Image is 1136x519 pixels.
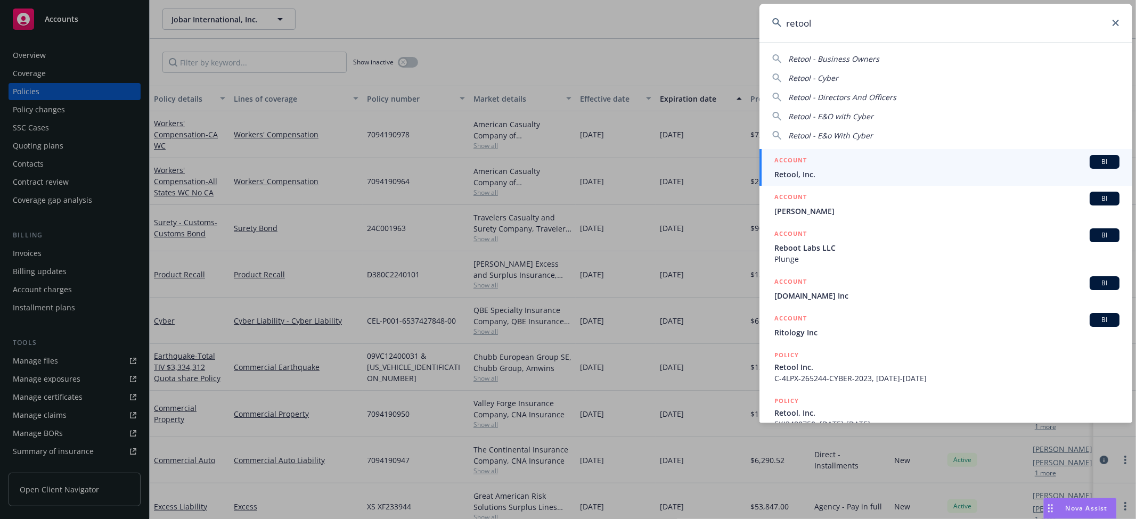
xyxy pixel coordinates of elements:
a: POLICYRetool, Inc.EKI3489750, [DATE]-[DATE] [759,390,1132,435]
h5: ACCOUNT [774,228,807,241]
a: ACCOUNTBI[PERSON_NAME] [759,186,1132,223]
span: BI [1094,315,1115,325]
span: Retool Inc. [774,361,1119,373]
input: Search... [759,4,1132,42]
span: BI [1094,194,1115,203]
span: EKI3489750, [DATE]-[DATE] [774,418,1119,430]
h5: ACCOUNT [774,192,807,204]
span: Reboot Labs LLC [774,242,1119,253]
button: Nova Assist [1043,498,1117,519]
span: Retool, Inc. [774,169,1119,180]
span: Nova Assist [1066,504,1108,513]
a: ACCOUNTBIRetool, Inc. [759,149,1132,186]
h5: POLICY [774,396,799,406]
h5: ACCOUNT [774,313,807,326]
a: ACCOUNTBI[DOMAIN_NAME] Inc [759,270,1132,307]
a: POLICYRetool Inc.C-4LPX-265244-CYBER-2023, [DATE]-[DATE] [759,344,1132,390]
span: Ritology Inc [774,327,1119,338]
span: [PERSON_NAME] [774,205,1119,217]
span: Plunge [774,253,1119,265]
span: Retool - Cyber [788,73,838,83]
h5: POLICY [774,350,799,360]
h5: ACCOUNT [774,276,807,289]
a: ACCOUNTBIRitology Inc [759,307,1132,344]
a: ACCOUNTBIReboot Labs LLCPlunge [759,223,1132,270]
span: Retool, Inc. [774,407,1119,418]
span: [DOMAIN_NAME] Inc [774,290,1119,301]
span: BI [1094,157,1115,167]
span: Retool - E&O with Cyber [788,111,873,121]
span: Retool - Directors And Officers [788,92,896,102]
span: BI [1094,278,1115,288]
h5: ACCOUNT [774,155,807,168]
span: BI [1094,230,1115,240]
span: Retool - E&o With Cyber [788,130,873,141]
div: Drag to move [1044,498,1057,518]
span: Retool - Business Owners [788,54,879,64]
span: C-4LPX-265244-CYBER-2023, [DATE]-[DATE] [774,373,1119,384]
